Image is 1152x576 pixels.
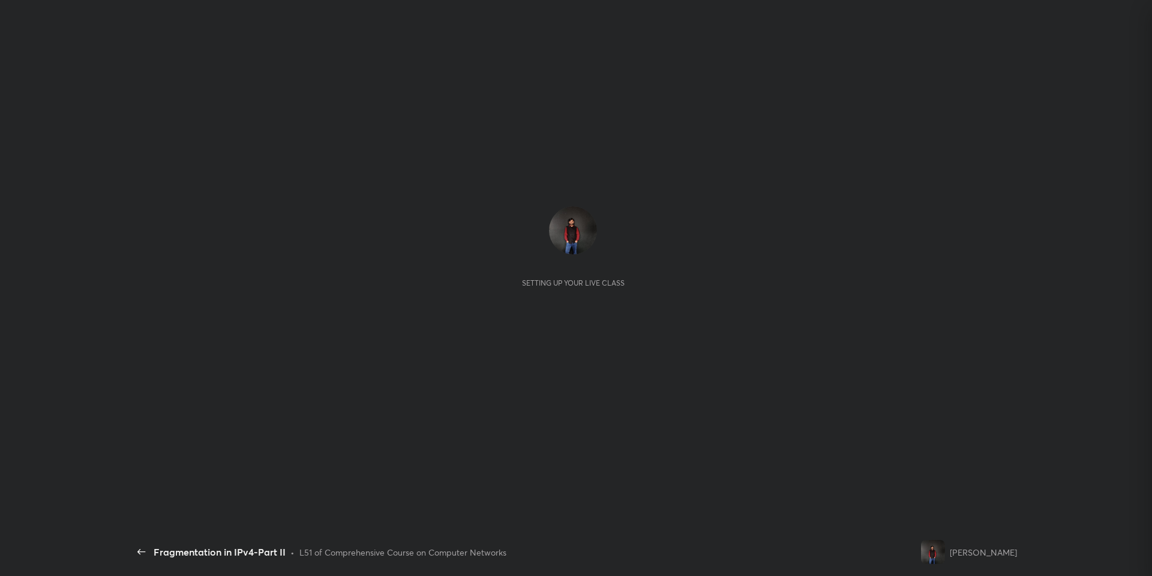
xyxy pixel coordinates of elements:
div: Fragmentation in IPv4-Part II [154,545,286,559]
div: • [290,546,295,559]
img: 0cf1bf49248344338ee83de1f04af710.9781463_3 [921,540,945,564]
div: L51 of Comprehensive Course on Computer Networks [299,546,506,559]
img: 0cf1bf49248344338ee83de1f04af710.9781463_3 [549,206,597,254]
div: Setting up your live class [522,278,625,287]
div: [PERSON_NAME] [950,546,1017,559]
